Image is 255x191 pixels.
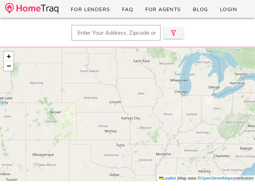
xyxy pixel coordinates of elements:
a: Zoom in [4,52,13,61]
span: + [7,52,11,60]
img: desktop-logo.34a1112.png [5,3,58,14]
a: Leaflet [159,176,176,180]
input: Enter Your Address, Zipcode or City & State [71,25,161,41]
a: Zoom out [4,61,13,71]
span: FAQ [122,6,134,13]
span: Blog [193,6,208,13]
span: For Lenders [70,6,110,13]
span: − [7,62,11,70]
span: Login [220,6,237,13]
a: FAQ [117,4,139,15]
div: Map data © contributors [157,175,255,181]
iframe: Chat Widget [223,160,255,191]
span: For Agents [145,6,181,13]
a: OpenStreetMap [200,176,231,180]
a: Login [215,4,242,15]
a: For Agents [140,4,186,15]
span: | [177,176,178,180]
a: For Lenders [65,4,115,15]
a: Blog [187,4,213,15]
